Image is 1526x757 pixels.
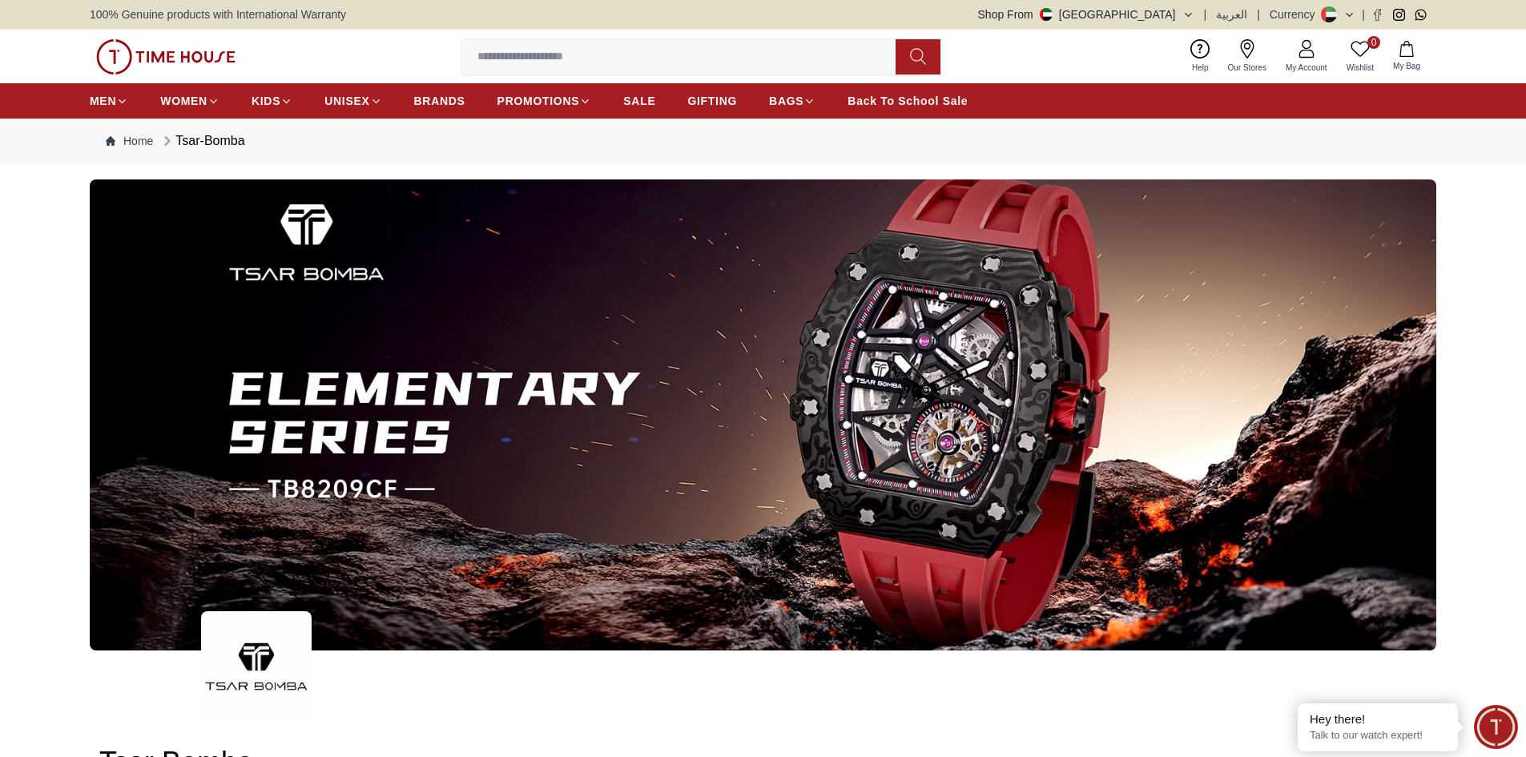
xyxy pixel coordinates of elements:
span: GIFTING [687,93,737,109]
a: MEN [90,87,128,115]
a: BAGS [769,87,815,115]
a: PROMOTIONS [497,87,592,115]
a: 0Wishlist [1337,36,1383,77]
a: WOMEN [160,87,219,115]
span: MEN [90,93,116,109]
button: Shop From[GEOGRAPHIC_DATA] [978,6,1194,22]
a: Home [106,133,153,149]
img: ... [201,611,312,722]
a: KIDS [252,87,292,115]
span: My Bag [1387,60,1427,72]
a: GIFTING [687,87,737,115]
a: Whatsapp [1415,9,1427,21]
a: SALE [623,87,655,115]
span: Our Stores [1222,62,1273,74]
div: Hey there! [1310,711,1446,727]
span: BAGS [769,93,803,109]
p: Talk to our watch expert! [1310,729,1446,743]
span: Wishlist [1340,62,1380,74]
a: Back To School Sale [848,87,968,115]
span: 100% Genuine products with International Warranty [90,6,346,22]
span: BRANDS [414,93,465,109]
div: Tsar-Bomba [159,131,244,151]
span: KIDS [252,93,280,109]
img: United Arab Emirates [1040,8,1053,21]
div: Currency [1270,6,1322,22]
span: My Account [1279,62,1334,74]
span: | [1362,6,1365,22]
span: Help [1186,62,1215,74]
span: | [1204,6,1207,22]
a: Our Stores [1218,36,1276,77]
nav: Breadcrumb [90,119,1436,163]
a: UNISEX [324,87,381,115]
span: UNISEX [324,93,369,109]
button: My Bag [1383,38,1430,75]
img: ... [90,179,1436,650]
div: Chat Widget [1474,705,1518,749]
span: 0 [1367,36,1380,49]
span: PROMOTIONS [497,93,580,109]
span: WOMEN [160,93,207,109]
span: SALE [623,93,655,109]
a: Instagram [1393,9,1405,21]
a: Help [1182,36,1218,77]
button: العربية [1216,6,1247,22]
img: ... [96,39,236,74]
a: BRANDS [414,87,465,115]
span: | [1257,6,1260,22]
a: Facebook [1371,9,1383,21]
span: Back To School Sale [848,93,968,109]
